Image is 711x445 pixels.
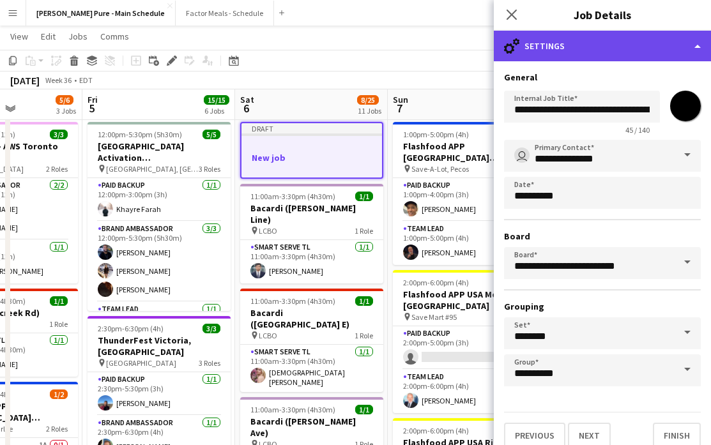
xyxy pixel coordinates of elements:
[393,222,536,265] app-card-role: Team Lead1/11:00pm-5:00pm (4h)[PERSON_NAME]
[250,296,335,306] span: 11:00am-3:30pm (4h30m)
[355,405,373,414] span: 1/1
[504,72,701,83] h3: General
[403,426,469,435] span: 2:00pm-6:00pm (4h)
[259,226,277,236] span: LCBO
[5,28,33,45] a: View
[86,101,98,116] span: 5
[46,424,68,434] span: 2 Roles
[50,389,68,399] span: 1/2
[176,1,274,26] button: Factor Meals - Schedule
[240,345,383,392] app-card-role: Smart Serve TL1/111:00am-3:30pm (4h30m)[DEMOGRAPHIC_DATA][PERSON_NAME]
[240,184,383,283] app-job-card: 11:00am-3:30pm (4h30m)1/1Bacardi ([PERSON_NAME] Line) LCBO1 RoleSmart Serve TL1/111:00am-3:30pm (...
[88,335,231,358] h3: ThunderFest Victoria, [GEOGRAPHIC_DATA]
[240,122,383,179] app-job-card: DraftNew job
[240,202,383,225] h3: Bacardi ([PERSON_NAME] Line)
[98,324,164,333] span: 2:30pm-6:30pm (4h)
[36,28,61,45] a: Edit
[63,28,93,45] a: Jobs
[50,130,68,139] span: 3/3
[88,302,231,345] app-card-role: Team Lead1/1
[240,289,383,392] app-job-card: 11:00am-3:30pm (4h30m)1/1Bacardi ([GEOGRAPHIC_DATA] E) LCBO1 RoleSmart Serve TL1/111:00am-3:30pm ...
[204,95,229,105] span: 15/15
[50,296,68,306] span: 1/1
[88,94,98,105] span: Fri
[504,301,701,312] h3: Grouping
[88,222,231,302] app-card-role: Brand Ambassador3/312:00pm-5:30pm (5h30m)[PERSON_NAME][PERSON_NAME][PERSON_NAME]
[355,192,373,201] span: 1/1
[41,31,56,42] span: Edit
[88,122,231,311] app-job-card: 12:00pm-5:30pm (5h30m)5/5[GEOGRAPHIC_DATA] Activation [GEOGRAPHIC_DATA] [GEOGRAPHIC_DATA], [GEOGR...
[393,289,536,312] h3: Flashfood APP USA Modesto, [GEOGRAPHIC_DATA]
[393,370,536,413] app-card-role: Team Lead1/12:00pm-6:00pm (4h)[PERSON_NAME]
[106,358,176,368] span: [GEOGRAPHIC_DATA]
[204,106,229,116] div: 6 Jobs
[98,130,182,139] span: 12:00pm-5:30pm (5h30m)
[241,152,382,163] h3: New job
[393,140,536,163] h3: Flashfood APP [GEOGRAPHIC_DATA] [GEOGRAPHIC_DATA], [GEOGRAPHIC_DATA]
[259,331,277,340] span: LCBO
[10,31,28,42] span: View
[240,307,383,330] h3: Bacardi ([GEOGRAPHIC_DATA] E)
[393,94,408,105] span: Sun
[403,278,469,287] span: 2:00pm-6:00pm (4h)
[42,75,74,85] span: Week 36
[393,178,536,222] app-card-role: Paid Backup1/11:00pm-4:00pm (3h)[PERSON_NAME]
[56,106,76,116] div: 3 Jobs
[26,1,176,26] button: [PERSON_NAME] Pure - Main Schedule
[494,6,711,23] h3: Job Details
[88,178,231,222] app-card-role: Paid Backup1/112:00pm-3:00pm (3h)Khayre Farah
[357,95,379,105] span: 8/25
[411,164,469,174] span: Save-A-Lot, Pecos
[238,101,254,116] span: 6
[358,106,381,116] div: 11 Jobs
[10,74,40,87] div: [DATE]
[411,312,457,322] span: Save Mart #95
[46,164,68,174] span: 2 Roles
[68,31,88,42] span: Jobs
[203,324,220,333] span: 3/3
[100,31,129,42] span: Comms
[240,240,383,283] app-card-role: Smart Serve TL1/111:00am-3:30pm (4h30m)[PERSON_NAME]
[391,101,408,116] span: 7
[95,28,134,45] a: Comms
[393,270,536,413] app-job-card: 2:00pm-6:00pm (4h)1/2Flashfood APP USA Modesto, [GEOGRAPHIC_DATA] Save Mart #952 RolesPaid Backup...
[393,122,536,265] app-job-card: 1:00pm-5:00pm (4h)2/2Flashfood APP [GEOGRAPHIC_DATA] [GEOGRAPHIC_DATA], [GEOGRAPHIC_DATA] Save-A-...
[240,416,383,439] h3: Bacardi ([PERSON_NAME] Ave)
[49,319,68,329] span: 1 Role
[615,125,660,135] span: 45 / 140
[241,123,382,133] div: Draft
[494,31,711,61] div: Settings
[199,358,220,368] span: 3 Roles
[199,164,220,174] span: 3 Roles
[355,226,373,236] span: 1 Role
[393,326,536,370] app-card-role: Paid Backup2I0/12:00pm-5:00pm (3h)
[79,75,93,85] div: EDT
[355,331,373,340] span: 1 Role
[355,296,373,306] span: 1/1
[106,164,199,174] span: [GEOGRAPHIC_DATA], [GEOGRAPHIC_DATA]
[88,140,231,163] h3: [GEOGRAPHIC_DATA] Activation [GEOGRAPHIC_DATA]
[250,192,335,201] span: 11:00am-3:30pm (4h30m)
[240,94,254,105] span: Sat
[56,95,73,105] span: 5/6
[203,130,220,139] span: 5/5
[403,130,469,139] span: 1:00pm-5:00pm (4h)
[504,230,701,242] h3: Board
[250,405,335,414] span: 11:00am-3:30pm (4h30m)
[88,372,231,416] app-card-role: Paid Backup1/12:30pm-5:30pm (3h)[PERSON_NAME]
